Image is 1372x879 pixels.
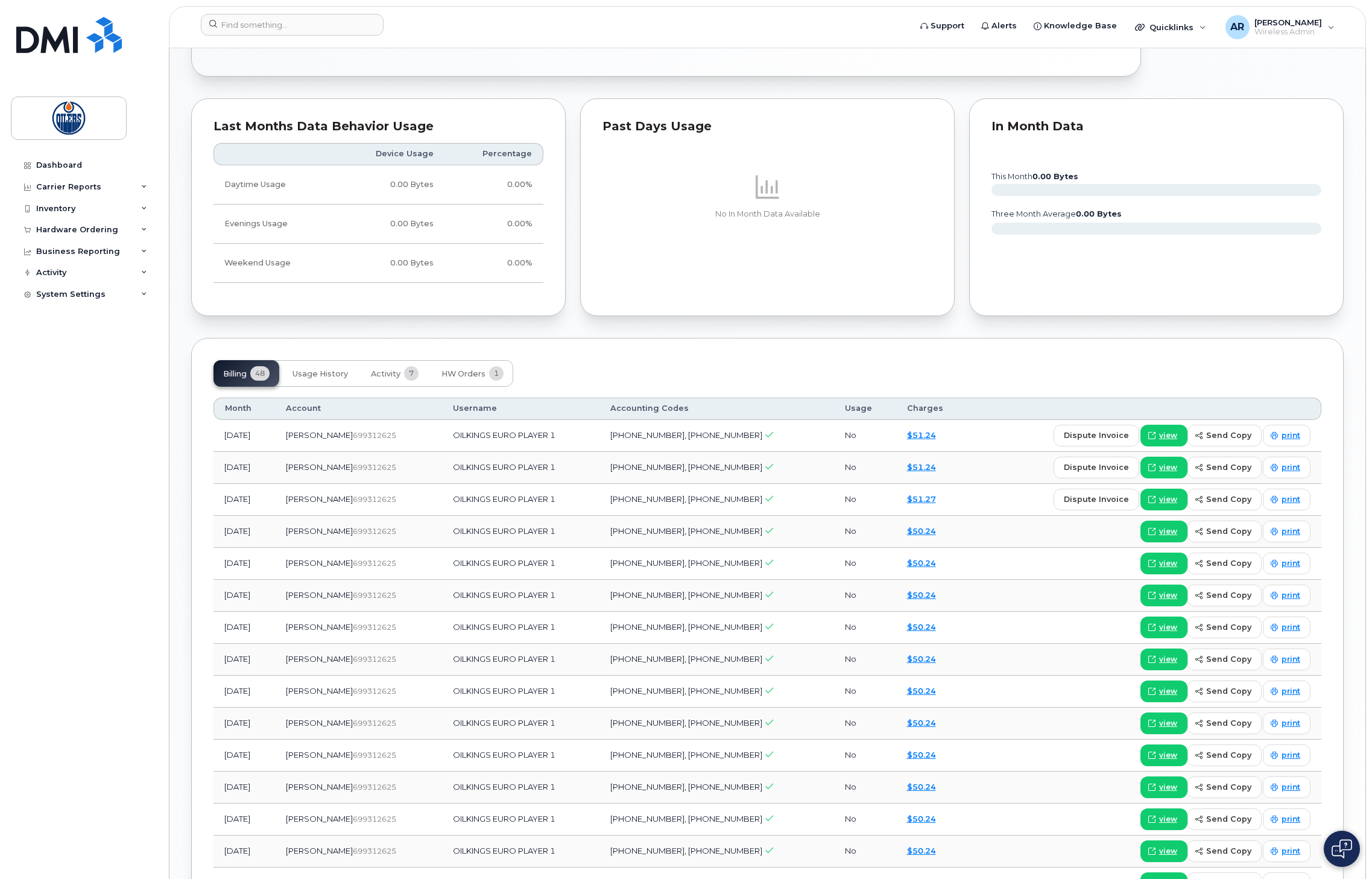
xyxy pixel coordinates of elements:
button: send copy [1187,649,1262,670]
td: No [834,420,896,452]
td: No [834,580,896,612]
span: dispute invoice [1064,430,1129,441]
span: [PERSON_NAME] [1254,17,1322,27]
td: OILKINGS EURO PLAYER 1 [442,708,599,740]
td: No [834,452,896,484]
td: [DATE] [213,484,275,516]
span: 699312625 [353,655,396,664]
a: view [1140,808,1187,830]
span: print [1282,814,1300,825]
span: view [1159,622,1177,633]
td: 0.00 Bytes [335,205,444,244]
a: view [1140,585,1187,606]
a: view [1140,649,1187,670]
button: dispute invoice [1054,489,1139,510]
span: send copy [1206,813,1251,825]
span: view [1159,814,1177,825]
td: [DATE] [213,804,275,836]
span: view [1159,590,1177,601]
span: print [1282,462,1300,473]
span: send copy [1206,525,1251,537]
span: [PERSON_NAME] [286,494,353,504]
a: view [1140,425,1187,446]
span: Activity [371,369,400,379]
input: Find something... [201,14,384,36]
td: Daytime Usage [213,165,335,205]
span: 699312625 [353,750,396,760]
span: 699312625 [353,559,396,568]
a: $50.24 [907,814,936,823]
td: Weekend Usage [213,244,335,283]
span: send copy [1206,430,1251,441]
span: 699312625 [353,814,396,823]
td: OILKINGS EURO PLAYER 1 [442,804,599,836]
span: 699312625 [353,782,396,792]
a: print [1263,712,1310,734]
td: 0.00% [444,205,543,244]
button: send copy [1187,712,1262,734]
td: No [834,676,896,708]
td: [DATE] [213,516,275,548]
button: send copy [1187,585,1262,606]
a: $51.27 [907,494,936,504]
button: send copy [1187,553,1262,574]
div: Last Months Data Behavior Usage [213,121,543,133]
a: print [1263,489,1310,510]
td: 0.00% [444,244,543,283]
span: Knowledge Base [1044,20,1117,32]
span: print [1282,590,1300,601]
a: $50.24 [907,622,936,632]
tspan: 0.00 Bytes [1032,172,1078,181]
a: $50.24 [907,558,936,568]
text: three month average [991,209,1122,218]
td: No [834,516,896,548]
span: view [1159,462,1177,473]
td: OILKINGS EURO PLAYER 1 [442,548,599,580]
a: $50.24 [907,750,936,760]
span: [PHONE_NUMBER], [PHONE_NUMBER] [610,846,762,855]
td: OILKINGS EURO PLAYER 1 [442,676,599,708]
span: [PERSON_NAME] [286,782,353,792]
td: No [834,548,896,580]
span: Quicklinks [1149,22,1193,32]
td: OILKINGS EURO PLAYER 1 [442,836,599,868]
button: send copy [1187,457,1262,478]
span: [PERSON_NAME] [286,430,353,440]
button: send copy [1187,840,1262,862]
button: send copy [1187,489,1262,510]
td: No [834,740,896,772]
span: view [1159,782,1177,793]
span: view [1159,558,1177,569]
td: No [834,772,896,804]
a: print [1263,808,1310,830]
td: OILKINGS EURO PLAYER 1 [442,516,599,548]
td: [DATE] [213,836,275,868]
button: dispute invoice [1054,457,1139,478]
th: Percentage [444,143,543,165]
span: print [1282,430,1300,441]
a: print [1263,776,1310,798]
span: [PHONE_NUMBER], [PHONE_NUMBER] [610,526,762,536]
a: view [1140,521,1187,542]
span: 699312625 [353,623,396,632]
span: print [1282,622,1300,633]
span: send copy [1206,462,1251,473]
span: view [1159,750,1177,761]
a: $50.24 [907,846,936,855]
a: $50.24 [907,590,936,600]
span: [PERSON_NAME] [286,750,353,760]
th: Account [275,398,442,419]
a: $50.24 [907,782,936,792]
span: send copy [1206,621,1251,633]
button: send copy [1187,808,1262,830]
td: No [834,708,896,740]
span: 699312625 [353,527,396,536]
span: [PERSON_NAME] [286,590,353,600]
span: send copy [1206,557,1251,569]
span: send copy [1206,685,1251,697]
a: view [1140,617,1187,638]
span: 699312625 [353,846,396,855]
span: [PERSON_NAME] [286,654,353,664]
span: [PHONE_NUMBER], [PHONE_NUMBER] [610,750,762,760]
a: Knowledge Base [1025,14,1125,38]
